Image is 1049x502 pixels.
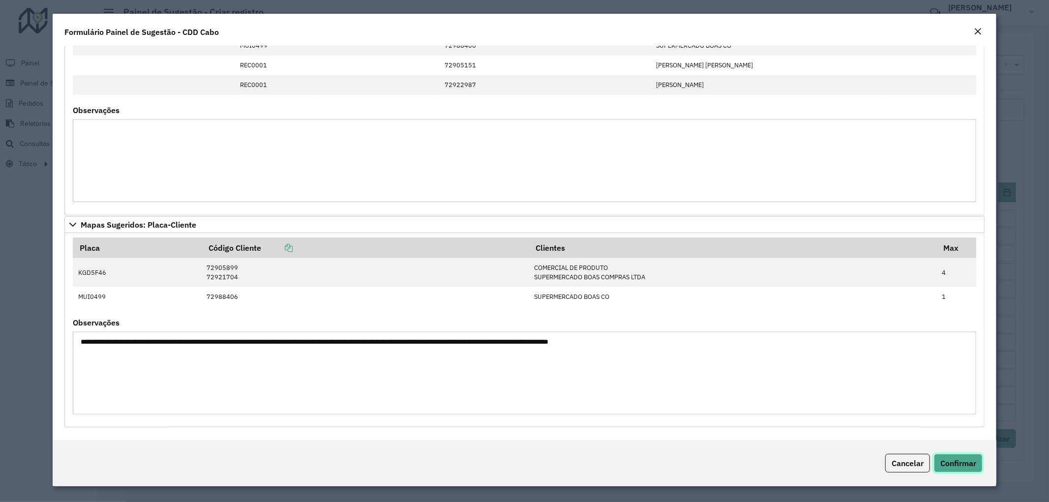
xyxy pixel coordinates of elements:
div: Cliente para Recarga [64,11,985,215]
td: REC0001 [235,56,317,75]
td: COMERCIAL DE PRODUTO SUPERMERCADO BOAS COMPRAS LTDA [529,258,937,287]
div: Mapas Sugeridos: Placa-Cliente [64,233,985,427]
td: 72905899 72921704 [202,258,529,287]
label: Observações [73,104,120,116]
em: Fechar [974,28,982,35]
span: Cancelar [892,458,924,468]
th: Clientes [529,237,937,258]
span: Mapas Sugeridos: Placa-Cliente [81,221,196,229]
td: 72922987 [440,75,651,95]
td: KGD5F46 [73,258,202,287]
td: 1 [937,287,976,307]
span: Confirmar [940,458,976,468]
td: 4 [937,258,976,287]
a: Copiar [261,243,293,253]
th: Max [937,237,976,258]
button: Cancelar [885,454,930,472]
td: [PERSON_NAME] [651,75,883,95]
a: Mapas Sugeridos: Placa-Cliente [64,216,985,233]
th: Código Cliente [202,237,529,258]
th: Placa [73,237,202,258]
td: SUPERMERCADO BOAS CO [529,287,937,307]
td: 72988406 [202,287,529,307]
button: Confirmar [934,454,983,472]
td: REC0001 [235,75,317,95]
label: Observações [73,317,120,328]
td: MUI0499 [73,287,202,307]
h4: Formulário Painel de Sugestão - CDD Cabo [64,26,219,38]
td: 72905151 [440,56,651,75]
td: [PERSON_NAME] [PERSON_NAME] [651,56,883,75]
button: Close [971,26,985,38]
